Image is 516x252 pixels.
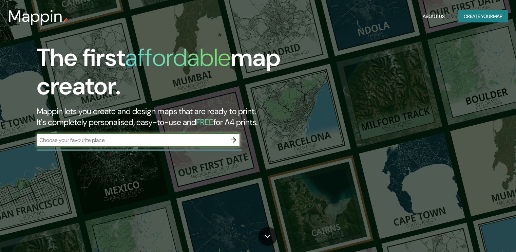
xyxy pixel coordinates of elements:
button: Create yourmap [458,10,508,23]
h1: affordable [125,42,231,73]
h5: FREE [196,117,213,127]
h3: Mappin [8,7,63,26]
img: mappin-pin [63,18,68,23]
h1: The first map creator. [37,43,295,106]
input: Choose your favourite place [37,136,227,144]
button: About Us [420,10,447,23]
h2: Mappin lets you create and design maps that are ready to print. It's completely personalised, eas... [37,106,295,128]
